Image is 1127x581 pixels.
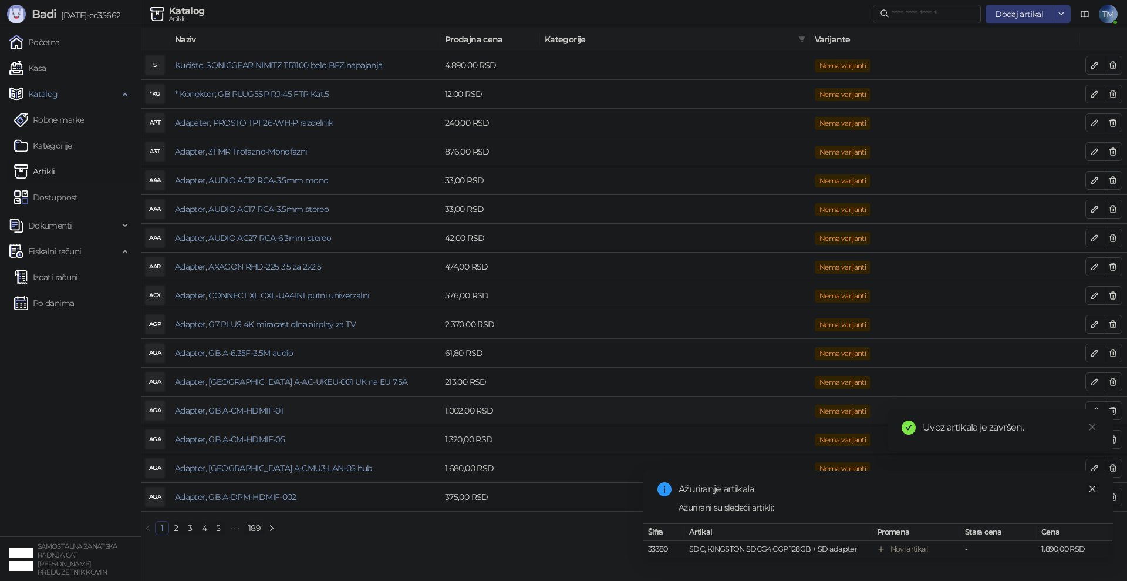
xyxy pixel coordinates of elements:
[440,281,540,310] td: 576,00 RSD
[545,33,794,46] span: Kategorije
[815,376,870,389] span: Nema varijanti
[1088,423,1096,431] span: close
[212,522,225,535] a: 5
[440,310,540,339] td: 2.370,00 RSD
[170,195,440,224] td: Adapter, AUDIO AC17 RCA-3.5mm stereo
[815,117,870,130] span: Nema varijanti
[144,525,151,532] span: left
[28,214,72,237] span: Dokumenti
[245,522,264,535] a: 189
[796,31,808,48] span: filter
[170,310,440,339] td: Adapter, G7 PLUS 4K miracast dlna airplay za TV
[146,142,164,161] div: A3T
[268,525,275,532] span: right
[146,459,164,478] div: AGA
[169,6,205,16] div: Katalog
[244,521,265,535] li: 189
[146,56,164,75] div: S
[815,347,870,360] span: Nema varijanti
[198,522,211,535] a: 4
[1075,5,1094,23] a: Dokumentacija
[170,51,440,80] td: Kućište, SONICGEAR NIMITZ TR1100 belo BEZ napajanja
[175,434,285,445] a: Adapter, GB A-CM-HDMIF-05
[643,524,684,541] th: Šifra
[28,82,58,106] span: Katalog
[440,368,540,397] td: 213,00 RSD
[175,319,356,330] a: Adapter, G7 PLUS 4K miracast dlna airplay za TV
[9,548,33,571] img: 64x64-companyLogo-ae27db6e-dfce-48a1-b68e-83471bd1bffd.png
[141,521,155,535] button: left
[995,9,1043,19] span: Dodaj artikal
[170,166,440,195] td: Adapter, AUDIO AC12 RCA-3.5mm mono
[183,521,197,535] li: 3
[38,542,117,576] small: SAMOSTALNA ZANATSKA RADNJA CAT [PERSON_NAME] PREDUZETNIK KOVIN
[146,257,164,276] div: AAR
[815,174,870,187] span: Nema varijanti
[146,113,164,132] div: APT
[175,117,333,128] a: Adapater, PROSTO TPF26-WH-P razdelnik
[815,405,870,418] span: Nema varijanti
[815,462,870,475] span: Nema varijanti
[170,224,440,253] td: Adapter, AUDIO AC27 RCA-6.3mm stereo
[986,5,1052,23] button: Dodaj artikal
[14,108,84,132] a: Robne marke
[169,16,205,22] div: Artikli
[170,522,183,535] a: 2
[184,522,197,535] a: 3
[440,339,540,368] td: 61,80 RSD
[960,524,1037,541] th: Stara cena
[170,397,440,425] td: Adapter, GB A-CM-HDMIF-01
[265,521,279,535] li: Sledeća strana
[146,315,164,334] div: AGP
[440,224,540,253] td: 42,00 RSD
[146,372,164,391] div: AGA
[146,488,164,506] div: AGA
[815,88,870,101] span: Nema varijanti
[170,80,440,109] td: * Konektor; GB PLUG5SP RJ-45 FTP Kat.5
[1099,5,1118,23] span: TM
[440,195,540,224] td: 33,00 RSD
[146,344,164,362] div: AGA
[902,421,916,435] span: check-circle
[923,421,1099,435] div: Uvoz artikala je završen.
[440,166,540,195] td: 33,00 RSD
[815,59,870,72] span: Nema varijanti
[1088,485,1096,493] span: close
[872,524,960,541] th: Promena
[14,291,74,315] a: Po danima
[170,339,440,368] td: Adapter, GB A-6.35F-3.5M audio
[657,482,672,496] span: info-circle
[810,28,1080,51] th: Varijante
[175,175,328,186] a: Adapter, AUDIO AC12 RCA-3.5mm mono
[679,482,1099,496] div: Ažuriranje artikala
[175,89,329,99] a: * Konektor; GB PLUG5SP RJ-45 FTP Kat.5
[146,200,164,219] div: AAA
[146,286,164,305] div: ACX
[440,137,540,166] td: 876,00 RSD
[170,253,440,281] td: Adapter, AXAGON RHD-225 3.5 za 2x2.5
[175,261,321,272] a: Adapter, AXAGON RHD-225 3.5 za 2x2.5
[169,521,183,535] li: 2
[170,109,440,137] td: Adapater, PROSTO TPF26-WH-P razdelnik
[211,521,225,535] li: 5
[14,134,72,157] a: Kategorije
[684,524,872,541] th: Artikal
[170,368,440,397] td: Adapter, GB A-AC-UKEU-001 UK na EU 7.5A
[960,541,1037,558] td: -
[56,10,120,21] span: [DATE]-cc35662
[265,521,279,535] button: right
[440,425,540,454] td: 1.320,00 RSD
[890,543,927,555] div: Novi artikal
[14,164,28,179] img: Artikli
[815,290,870,303] span: Nema varijanti
[14,186,78,209] a: Dostupnost
[440,109,540,137] td: 240,00 RSD
[679,501,1099,514] div: Ažurirani su sledeći artikli:
[156,522,168,535] a: 1
[798,36,805,43] span: filter
[32,7,56,21] span: Badi
[175,60,382,70] a: Kućište, SONICGEAR NIMITZ TR1100 belo BEZ napajanja
[197,521,211,535] li: 4
[146,401,164,420] div: AGA
[175,204,329,214] a: Adapter, AUDIO AC17 RCA-3.5mm stereo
